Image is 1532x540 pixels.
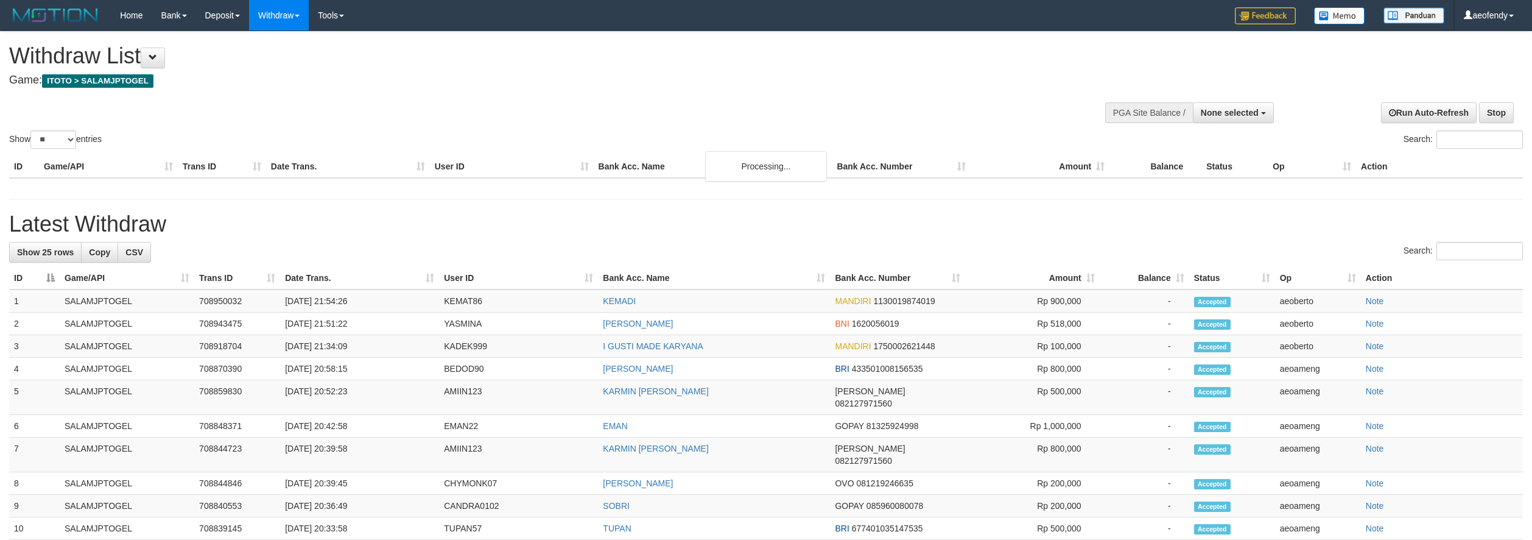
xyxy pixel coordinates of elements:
th: Status [1201,155,1268,178]
span: ITOTO > SALAMJPTOGEL [42,74,153,88]
td: 708844723 [194,438,280,472]
th: Status: activate to sort column ascending [1189,267,1275,290]
span: Show 25 rows [17,247,74,257]
span: Accepted [1194,387,1231,397]
td: - [1100,335,1189,358]
a: [PERSON_NAME] [603,364,673,374]
th: Op: activate to sort column ascending [1275,267,1361,290]
a: Note [1366,421,1384,431]
td: - [1100,380,1189,415]
td: - [1100,415,1189,438]
a: Note [1366,296,1384,306]
span: MANDIRI [835,296,871,306]
span: Copy [89,247,110,257]
td: [DATE] 20:42:58 [280,415,439,438]
td: - [1100,438,1189,472]
label: Show entries [9,130,102,149]
a: Note [1366,319,1384,329]
a: Note [1366,524,1384,533]
td: aeoameng [1275,495,1361,517]
td: 708870390 [194,358,280,380]
a: KARMIN [PERSON_NAME] [603,444,708,453]
span: Accepted [1194,364,1231,375]
input: Search: [1436,130,1523,149]
td: aeoameng [1275,438,1361,472]
label: Search: [1404,130,1523,149]
td: SALAMJPTOGEL [60,472,194,495]
span: BNI [835,319,849,329]
td: 7 [9,438,60,472]
select: Showentries [30,130,76,149]
a: I GUSTI MADE KARYANA [603,341,703,351]
span: Accepted [1194,342,1231,352]
span: Accepted [1194,479,1231,489]
td: SALAMJPTOGEL [60,517,194,540]
td: 708950032 [194,290,280,313]
th: Bank Acc. Name: activate to sort column ascending [598,267,830,290]
a: Note [1366,501,1384,511]
td: 5 [9,380,60,415]
span: Copy 677401035147535 to clipboard [852,524,923,533]
td: KADEK999 [439,335,598,358]
td: - [1100,495,1189,517]
th: Action [1361,267,1523,290]
td: [DATE] 20:36:49 [280,495,439,517]
td: 708840553 [194,495,280,517]
td: Rp 800,000 [965,358,1100,380]
span: Accepted [1194,444,1231,455]
th: Action [1356,155,1523,178]
td: 708918704 [194,335,280,358]
td: - [1100,313,1189,335]
td: BEDOD90 [439,358,598,380]
span: Copy 082127971560 to clipboard [835,399,891,408]
th: Op [1268,155,1356,178]
td: - [1100,358,1189,380]
th: Bank Acc. Number: activate to sort column ascending [830,267,965,290]
span: Copy 1620056019 to clipboard [852,319,899,329]
td: Rp 518,000 [965,313,1100,335]
span: MANDIRI [835,341,871,351]
th: Balance: activate to sort column ascending [1100,267,1189,290]
td: 708844846 [194,472,280,495]
td: SALAMJPTOGEL [60,415,194,438]
td: [DATE] 21:34:09 [280,335,439,358]
td: Rp 500,000 [965,380,1100,415]
a: Note [1366,364,1384,374]
td: Rp 200,000 [965,472,1100,495]
td: - [1100,472,1189,495]
span: Copy 081219246635 to clipboard [857,478,913,488]
th: ID: activate to sort column descending [9,267,60,290]
td: 10 [9,517,60,540]
td: - [1100,517,1189,540]
span: Accepted [1194,524,1231,535]
td: aeoberto [1275,313,1361,335]
td: aeoberto [1275,335,1361,358]
span: Accepted [1194,297,1231,307]
th: Date Trans.: activate to sort column ascending [280,267,439,290]
td: 708859830 [194,380,280,415]
td: AMIIN123 [439,380,598,415]
td: 3 [9,335,60,358]
a: EMAN [603,421,627,431]
td: 6 [9,415,60,438]
span: Copy 085960080078 to clipboard [866,501,923,511]
span: CSV [125,247,143,257]
td: 8 [9,472,60,495]
td: [DATE] 20:58:15 [280,358,439,380]
td: Rp 500,000 [965,517,1100,540]
a: TUPAN [603,524,631,533]
a: Stop [1479,102,1514,123]
td: Rp 1,000,000 [965,415,1100,438]
td: aeoameng [1275,358,1361,380]
th: User ID [430,155,594,178]
span: [PERSON_NAME] [835,444,905,453]
th: Trans ID: activate to sort column ascending [194,267,280,290]
h4: Game: [9,74,1009,87]
div: Processing... [705,151,827,182]
th: Balance [1109,155,1201,178]
td: SALAMJPTOGEL [60,438,194,472]
span: None selected [1201,108,1259,118]
th: Trans ID [178,155,266,178]
td: KEMAT86 [439,290,598,313]
td: CHYMONK07 [439,472,598,495]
